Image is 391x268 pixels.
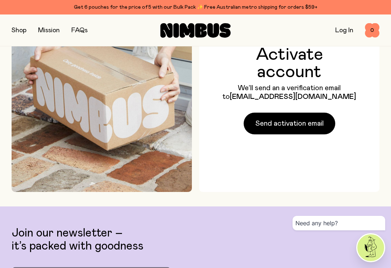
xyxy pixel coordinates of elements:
button: Send activation email [244,113,335,134]
a: Mission [38,27,60,34]
a: FAQs [71,27,88,34]
div: Get 6 pouches for the price of 5 with our Bulk Pack ✨ Free Australian metro shipping for orders $59+ [12,3,379,12]
p: Join our newsletter – it’s packed with goodness [12,227,379,253]
strong: [EMAIL_ADDRESS][DOMAIN_NAME] [230,93,356,100]
div: Need any help? [293,216,385,230]
img: agent [357,234,384,261]
button: 0 [365,23,379,38]
h1: Activate account [222,46,356,81]
a: Log In [335,27,353,34]
p: We’ll send an a verification email to [222,84,356,101]
span: Send activation email [255,118,324,129]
